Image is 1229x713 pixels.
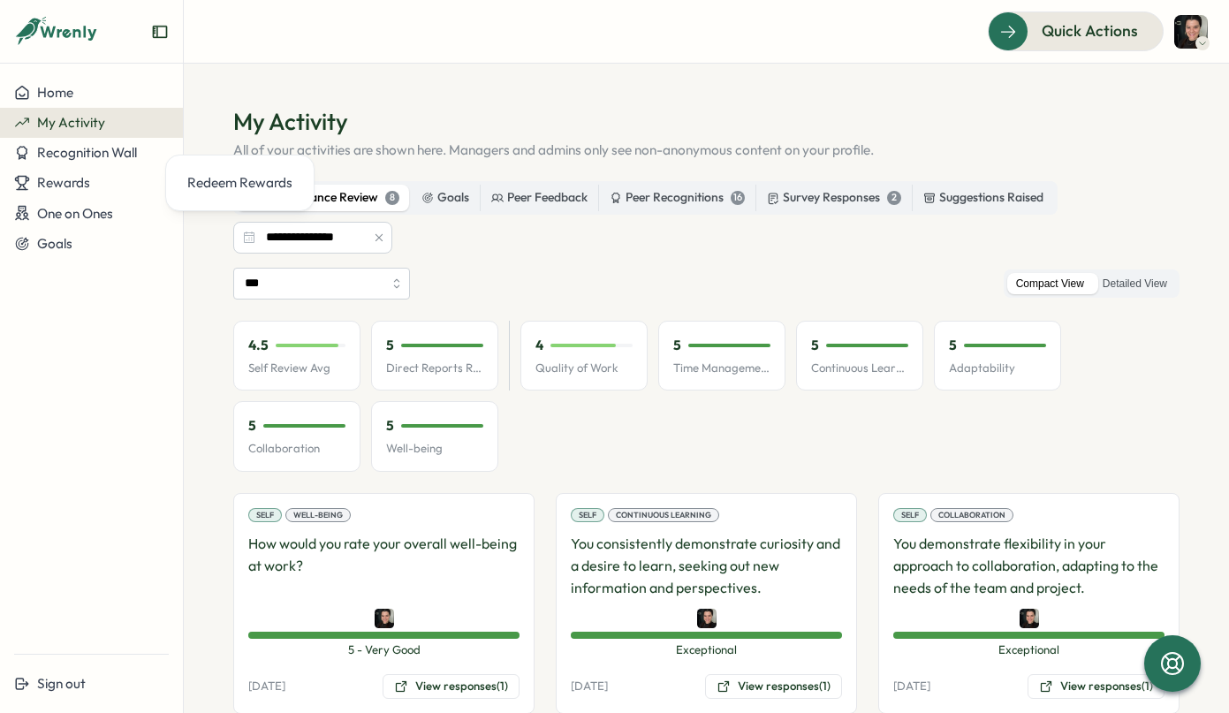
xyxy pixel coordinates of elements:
[731,191,745,205] div: 16
[697,609,717,628] img: Rocky Fine
[37,84,73,101] span: Home
[1020,609,1039,628] img: Rocky Fine
[187,173,292,193] div: Redeem Rewards
[248,533,520,598] p: How would you rate your overall well-being at work?
[930,508,1013,522] div: Collaboration
[571,679,608,694] p: [DATE]
[673,336,681,355] p: 5
[811,336,819,355] p: 5
[233,140,1180,160] p: All of your activities are shown here. Managers and admins only see non-anonymous content on your...
[375,609,394,628] img: Rocky Fine
[248,679,285,694] p: [DATE]
[386,416,394,436] p: 5
[705,674,842,699] button: View responses(1)
[180,166,300,200] a: Redeem Rewards
[285,508,351,522] div: Well-being
[1007,273,1093,295] label: Compact View
[248,360,345,376] p: Self Review Avg
[767,188,901,208] div: Survey Responses
[385,191,399,205] div: 8
[1042,19,1138,42] span: Quick Actions
[37,675,86,692] span: Sign out
[535,336,543,355] p: 4
[247,188,399,208] div: Performance Review
[887,191,901,205] div: 2
[383,674,520,699] button: View responses(1)
[893,533,1165,598] p: You demonstrate flexibility in your approach to collaboration, adapting to the needs of the team ...
[386,441,483,457] p: Well-being
[949,360,1046,376] p: Adaptability
[37,144,137,161] span: Recognition Wall
[893,642,1165,658] span: Exceptional
[248,642,520,658] span: 5 - Very Good
[37,205,113,222] span: One on Ones
[37,235,72,252] span: Goals
[37,174,90,191] span: Rewards
[610,188,745,208] div: Peer Recognitions
[811,360,908,376] p: Continuous Learning
[233,106,1180,137] h1: My Activity
[248,508,282,522] div: Self
[248,416,256,436] p: 5
[571,533,842,598] p: You consistently demonstrate curiosity and a desire to learn, seeking out new information and per...
[1174,15,1208,49] img: Rocky Fine
[248,441,345,457] p: Collaboration
[1028,674,1165,699] button: View responses(1)
[491,188,588,208] div: Peer Feedback
[386,336,394,355] p: 5
[893,679,930,694] p: [DATE]
[949,336,957,355] p: 5
[248,336,269,355] p: 4.5
[988,11,1164,50] button: Quick Actions
[608,508,719,522] div: Continuous Learning
[421,188,469,208] div: Goals
[893,508,927,522] div: Self
[1094,273,1176,295] label: Detailed View
[923,188,1043,208] div: Suggestions Raised
[673,360,770,376] p: Time Management
[151,23,169,41] button: Expand sidebar
[535,360,633,376] p: Quality of Work
[37,114,105,131] span: My Activity
[571,508,604,522] div: Self
[571,642,842,658] span: Exceptional
[386,360,483,376] p: Direct Reports Review Avg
